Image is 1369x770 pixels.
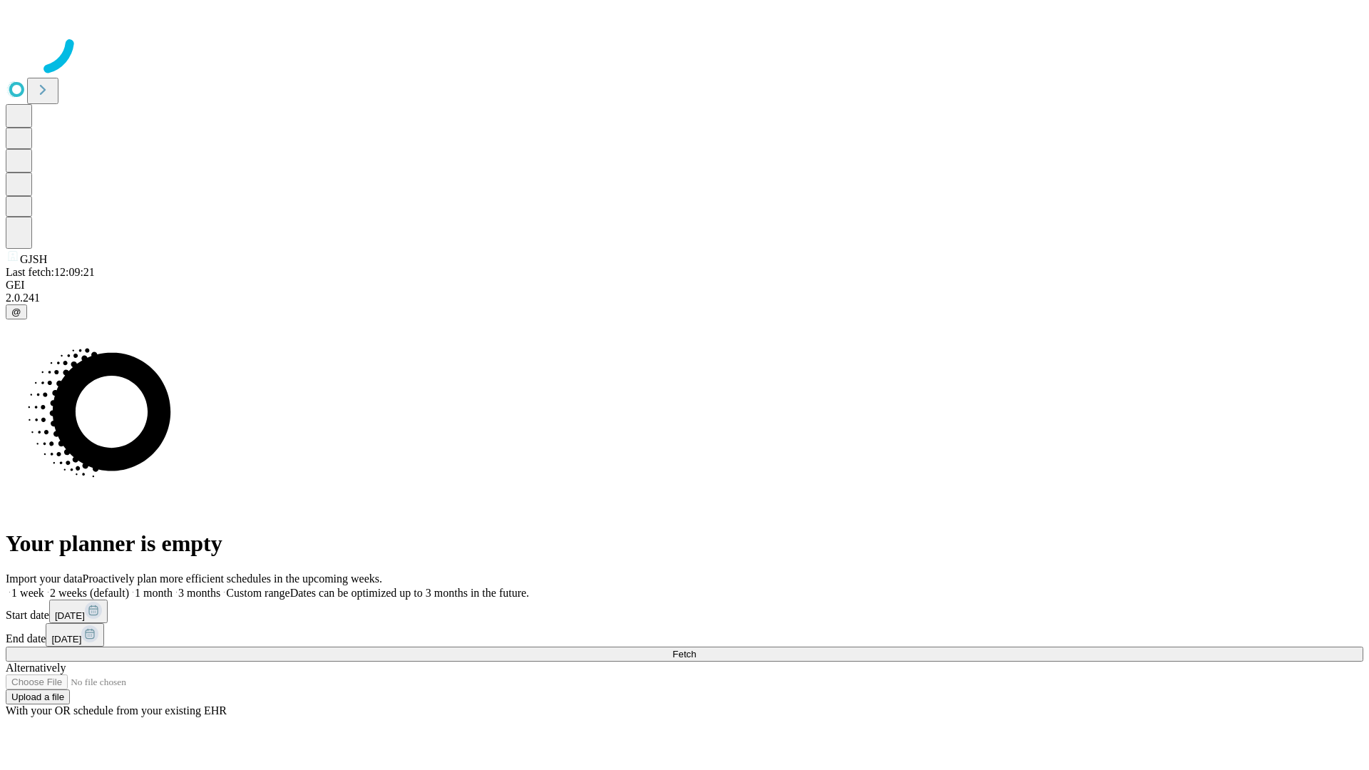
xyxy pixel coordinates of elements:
[6,689,70,704] button: Upload a file
[55,610,85,621] span: [DATE]
[6,704,227,717] span: With your OR schedule from your existing EHR
[672,649,696,659] span: Fetch
[6,266,95,278] span: Last fetch: 12:09:21
[178,587,220,599] span: 3 months
[6,623,1363,647] div: End date
[20,253,47,265] span: GJSH
[135,587,173,599] span: 1 month
[6,279,1363,292] div: GEI
[6,304,27,319] button: @
[6,600,1363,623] div: Start date
[290,587,529,599] span: Dates can be optimized up to 3 months in the future.
[6,530,1363,557] h1: Your planner is empty
[50,587,129,599] span: 2 weeks (default)
[49,600,108,623] button: [DATE]
[6,292,1363,304] div: 2.0.241
[83,573,382,585] span: Proactively plan more efficient schedules in the upcoming weeks.
[6,662,66,674] span: Alternatively
[11,587,44,599] span: 1 week
[51,634,81,645] span: [DATE]
[6,573,83,585] span: Import your data
[226,587,289,599] span: Custom range
[11,307,21,317] span: @
[6,647,1363,662] button: Fetch
[46,623,104,647] button: [DATE]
